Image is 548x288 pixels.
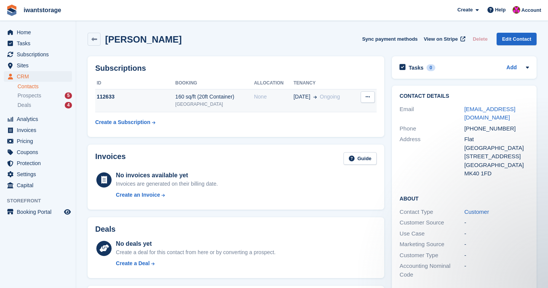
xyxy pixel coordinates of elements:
div: Customer Type [399,251,464,260]
span: Prospects [18,92,41,99]
span: Analytics [17,114,62,124]
div: [GEOGRAPHIC_DATA] [175,101,254,108]
a: menu [4,169,72,180]
a: Customer [464,208,489,215]
h2: Contact Details [399,93,529,99]
h2: [PERSON_NAME] [105,34,182,45]
button: Sync payment methods [362,33,418,45]
img: Jonathan [513,6,520,14]
h2: Deals [95,225,115,234]
div: [PHONE_NUMBER] [464,124,529,133]
a: Create an Invoice [116,191,218,199]
div: 4 [65,102,72,108]
div: Address [399,135,464,178]
a: Prospects 5 [18,92,72,100]
div: Create a Deal [116,259,150,267]
div: None [254,93,294,101]
a: Add [506,64,517,72]
a: menu [4,49,72,60]
div: [GEOGRAPHIC_DATA] [464,161,529,170]
span: [DATE] [294,93,310,101]
span: Booking Portal [17,207,62,217]
div: MK40 1FD [464,169,529,178]
div: 0 [427,64,435,71]
div: Customer Source [399,218,464,227]
div: Create an Invoice [116,191,160,199]
div: - [464,218,529,227]
div: [STREET_ADDRESS] [464,152,529,161]
span: CRM [17,71,62,82]
span: Create [457,6,473,14]
div: - [464,251,529,260]
a: menu [4,114,72,124]
span: Sites [17,60,62,71]
div: Create a deal for this contact from here or by converting a prospect. [116,248,275,256]
a: menu [4,38,72,49]
th: Tenancy [294,77,356,89]
a: menu [4,158,72,169]
span: Invoices [17,125,62,135]
span: Deals [18,102,31,109]
div: Invoices are generated on their billing date. [116,180,218,188]
a: [EMAIL_ADDRESS][DOMAIN_NAME] [464,106,515,121]
a: menu [4,147,72,158]
span: Capital [17,180,62,191]
a: menu [4,136,72,146]
a: menu [4,125,72,135]
div: No invoices available yet [116,171,218,180]
div: Accounting Nominal Code [399,262,464,279]
span: Account [521,6,541,14]
div: - [464,262,529,279]
h2: About [399,194,529,202]
a: menu [4,60,72,71]
a: iwantstorage [21,4,64,16]
div: Flat [GEOGRAPHIC_DATA] [464,135,529,152]
div: Phone [399,124,464,133]
span: View on Stripe [424,35,458,43]
a: Guide [343,152,377,165]
img: stora-icon-8386f47178a22dfd0bd8f6a31ec36ba5ce8667c1dd55bd0f319d3a0aa187defe.svg [6,5,18,16]
a: Deals 4 [18,101,72,109]
div: No deals yet [116,239,275,248]
h2: Subscriptions [95,64,377,73]
div: Email [399,105,464,122]
a: menu [4,71,72,82]
div: Use Case [399,229,464,238]
span: Coupons [17,147,62,158]
span: Storefront [7,197,76,205]
div: 5 [65,92,72,99]
div: 160 sq/ft (20ft Container) [175,93,254,101]
div: Create a Subscription [95,118,150,126]
div: - [464,229,529,238]
span: Ongoing [320,94,340,100]
span: Settings [17,169,62,180]
div: - [464,240,529,249]
th: Allocation [254,77,294,89]
div: Marketing Source [399,240,464,249]
th: Booking [175,77,254,89]
a: Preview store [63,207,72,216]
span: Help [495,6,506,14]
th: ID [95,77,175,89]
span: Home [17,27,62,38]
h2: Tasks [409,64,423,71]
a: menu [4,207,72,217]
span: Protection [17,158,62,169]
a: Create a Subscription [95,115,155,129]
a: Contacts [18,83,72,90]
a: menu [4,180,72,191]
span: Pricing [17,136,62,146]
a: Create a Deal [116,259,275,267]
div: 112633 [95,93,175,101]
span: Tasks [17,38,62,49]
a: View on Stripe [421,33,467,45]
span: Subscriptions [17,49,62,60]
a: menu [4,27,72,38]
h2: Invoices [95,152,126,165]
div: Contact Type [399,208,464,216]
button: Delete [470,33,490,45]
a: Edit Contact [497,33,537,45]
